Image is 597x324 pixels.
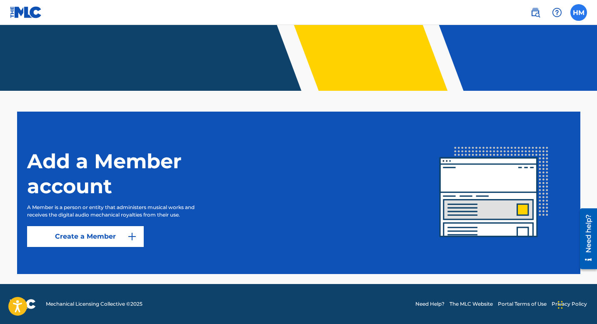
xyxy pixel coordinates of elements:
[450,300,493,308] a: The MLC Website
[530,7,540,17] img: search
[46,300,142,308] span: Mechanical Licensing Collective © 2025
[418,117,570,269] img: img
[574,205,597,272] iframe: Resource Center
[27,226,144,247] a: Create a Member
[27,204,211,219] p: A Member is a person or entity that administers musical works and receives the digital audio mech...
[527,4,544,21] a: Public Search
[498,300,547,308] a: Portal Terms of Use
[558,292,563,317] div: Drag
[552,300,587,308] a: Privacy Policy
[555,284,597,324] iframe: Chat Widget
[10,6,42,18] img: MLC Logo
[570,4,587,21] div: User Menu
[27,149,235,199] h1: Add a Member account
[415,300,445,308] a: Need Help?
[127,232,137,242] img: 9d2ae6d4665cec9f34b9.svg
[549,4,565,21] div: Help
[10,299,36,309] img: logo
[552,7,562,17] img: help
